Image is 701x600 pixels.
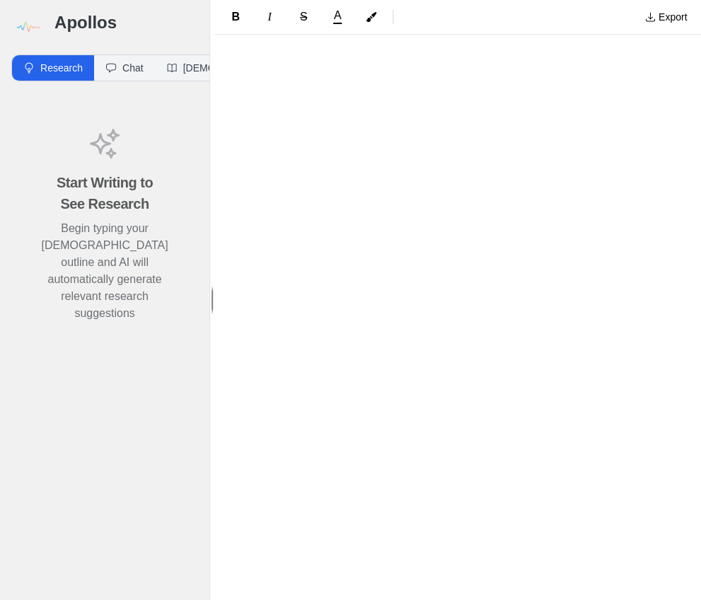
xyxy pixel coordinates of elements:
button: Export [636,6,695,28]
button: Research [12,55,94,81]
img: logo [11,11,43,43]
button: Chat [94,55,155,81]
button: Format Bold [220,6,251,28]
button: A [322,7,353,27]
button: Format Italics [254,6,285,28]
h3: Apollos [54,11,198,34]
button: [DEMOGRAPHIC_DATA] [155,55,306,81]
span: B [231,11,240,23]
span: S [300,11,308,23]
iframe: Drift Widget Chat Controller [630,529,684,583]
span: A [334,10,342,21]
h4: Start Writing to See Research [45,172,164,214]
p: Begin typing your [DEMOGRAPHIC_DATA] outline and AI will automatically generate relevant research... [42,220,168,322]
button: Format Strikethrough [288,6,319,28]
span: I [267,11,271,23]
